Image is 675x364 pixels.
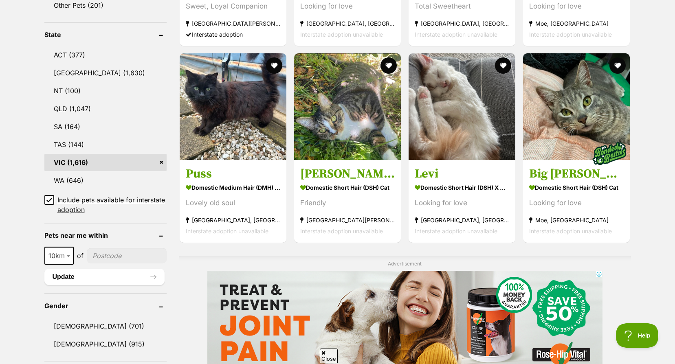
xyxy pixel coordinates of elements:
[44,195,167,215] a: Include pets available for interstate adoption
[44,136,167,153] a: TAS (144)
[57,195,167,215] span: Include pets available for interstate adoption
[44,31,167,38] header: State
[529,182,624,193] strong: Domestic Short Hair (DSH) Cat
[415,197,509,208] div: Looking for love
[294,160,401,243] a: [PERSON_NAME] Domestic Short Hair (DSH) Cat Friendly [GEOGRAPHIC_DATA][PERSON_NAME][GEOGRAPHIC_DA...
[415,166,509,182] h3: Levi
[529,228,612,235] span: Interstate adoption unavailable
[529,166,624,182] h3: Big [PERSON_NAME] & [PERSON_NAME]
[415,31,497,37] span: Interstate adoption unavailable
[186,228,268,235] span: Interstate adoption unavailable
[186,166,280,182] h3: Puss
[495,57,511,74] button: favourite
[300,166,395,182] h3: [PERSON_NAME]
[529,31,612,37] span: Interstate adoption unavailable
[415,0,509,11] div: Total Sweetheart
[44,335,167,353] a: [DEMOGRAPHIC_DATA] (915)
[380,57,397,74] button: favourite
[300,197,395,208] div: Friendly
[409,160,515,243] a: Levi Domestic Short Hair (DSH) x Devon Rex Cat Looking for love [GEOGRAPHIC_DATA], [GEOGRAPHIC_DA...
[529,0,624,11] div: Looking for love
[589,133,630,174] img: bonded besties
[300,31,383,37] span: Interstate adoption unavailable
[44,82,167,99] a: NT (100)
[186,197,280,208] div: Lovely old soul
[294,53,401,160] img: Freddy - Domestic Short Hair (DSH) Cat
[409,53,515,160] img: Levi - Domestic Short Hair (DSH) x Devon Rex Cat
[415,215,509,226] strong: [GEOGRAPHIC_DATA], [GEOGRAPHIC_DATA]
[415,182,509,193] strong: Domestic Short Hair (DSH) x Devon Rex Cat
[300,215,395,226] strong: [GEOGRAPHIC_DATA][PERSON_NAME][GEOGRAPHIC_DATA]
[180,53,286,160] img: Puss - Domestic Medium Hair (DMH) Cat
[44,247,74,265] span: 10km
[44,46,167,64] a: ACT (377)
[44,118,167,135] a: SA (164)
[529,18,624,29] strong: Moe, [GEOGRAPHIC_DATA]
[45,250,73,261] span: 10km
[320,349,338,363] span: Close
[300,18,395,29] strong: [GEOGRAPHIC_DATA], [GEOGRAPHIC_DATA]
[186,182,280,193] strong: Domestic Medium Hair (DMH) Cat
[44,269,165,285] button: Update
[186,29,280,39] div: Interstate adoption
[44,302,167,309] header: Gender
[529,215,624,226] strong: Moe, [GEOGRAPHIC_DATA]
[415,18,509,29] strong: [GEOGRAPHIC_DATA], [GEOGRAPHIC_DATA]
[44,100,167,117] a: QLD (1,047)
[300,182,395,193] strong: Domestic Short Hair (DSH) Cat
[266,57,282,74] button: favourite
[616,323,659,348] iframe: Help Scout Beacon - Open
[44,64,167,81] a: [GEOGRAPHIC_DATA] (1,630)
[523,53,630,160] img: Big Ted & Little Roger - Domestic Short Hair (DSH) Cat
[300,0,395,11] div: Looking for love
[44,154,167,171] a: VIC (1,616)
[180,160,286,243] a: Puss Domestic Medium Hair (DMH) Cat Lovely old soul [GEOGRAPHIC_DATA], [GEOGRAPHIC_DATA] Intersta...
[300,228,383,235] span: Interstate adoption unavailable
[77,251,84,261] span: of
[44,232,167,239] header: Pets near me within
[186,18,280,29] strong: [GEOGRAPHIC_DATA][PERSON_NAME][GEOGRAPHIC_DATA]
[44,172,167,189] a: WA (646)
[44,318,167,335] a: [DEMOGRAPHIC_DATA] (701)
[186,0,280,11] div: Sweet, Loyal Companion
[415,228,497,235] span: Interstate adoption unavailable
[610,57,626,74] button: favourite
[523,160,630,243] a: Big [PERSON_NAME] & [PERSON_NAME] Domestic Short Hair (DSH) Cat Looking for love Moe, [GEOGRAPHIC...
[529,197,624,208] div: Looking for love
[87,248,167,263] input: postcode
[186,215,280,226] strong: [GEOGRAPHIC_DATA], [GEOGRAPHIC_DATA]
